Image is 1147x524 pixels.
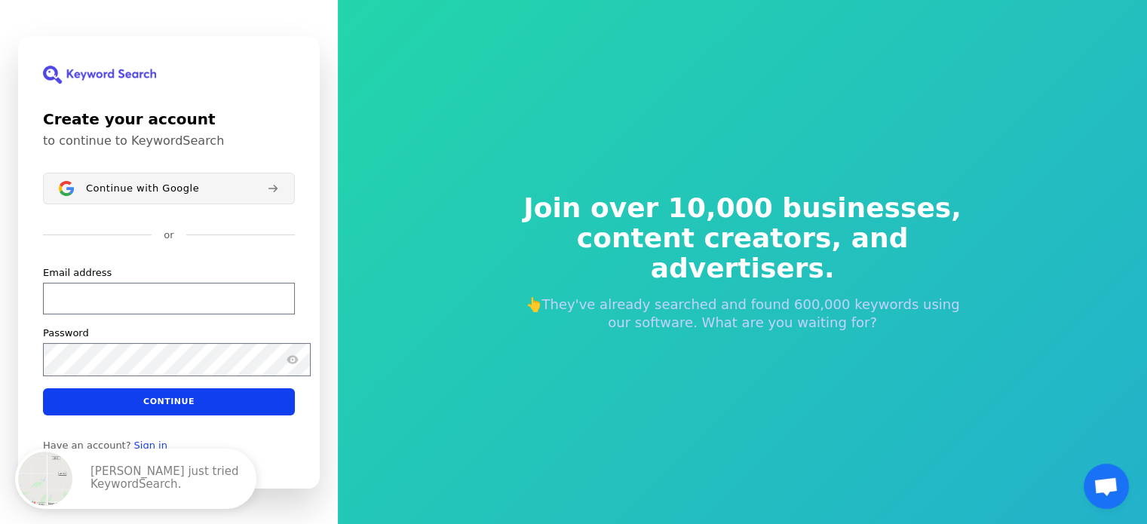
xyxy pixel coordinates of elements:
img: United States [18,452,72,506]
p: [PERSON_NAME] just tried KeywordSearch. [90,465,241,492]
p: to continue to KeywordSearch [43,133,295,149]
a: Sign in [134,439,167,451]
span: Join over 10,000 businesses, [514,193,972,223]
label: Password [43,326,89,339]
img: Sign in with Google [59,181,74,196]
button: Show password [284,350,302,368]
button: Sign in with GoogleContinue with Google [43,173,295,204]
a: Mở cuộc trò chuyện [1084,464,1129,509]
p: 👆They've already searched and found 600,000 keywords using our software. What are you waiting for? [514,296,972,332]
span: Continue with Google [86,182,199,194]
span: content creators, and advertisers. [514,223,972,283]
span: Have an account? [43,439,131,451]
img: KeywordSearch [43,66,156,84]
h1: Create your account [43,108,295,130]
label: Email address [43,265,112,279]
p: or [164,228,173,242]
button: Continue [43,388,295,415]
